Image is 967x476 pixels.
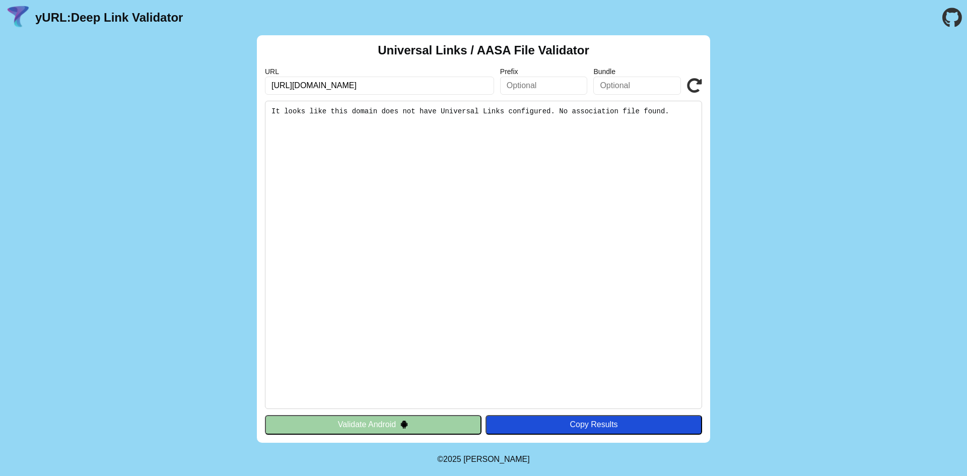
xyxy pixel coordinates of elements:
label: Bundle [593,67,681,76]
a: yURL:Deep Link Validator [35,11,183,25]
a: Michael Ibragimchayev's Personal Site [463,455,530,463]
label: Prefix [500,67,588,76]
label: URL [265,67,494,76]
button: Validate Android [265,415,481,434]
span: 2025 [443,455,461,463]
h2: Universal Links / AASA File Validator [378,43,589,57]
footer: © [437,443,529,476]
img: droidIcon.svg [400,420,408,429]
pre: It looks like this domain does not have Universal Links configured. No association file found. [265,101,702,409]
input: Optional [593,77,681,95]
img: yURL Logo [5,5,31,31]
button: Copy Results [486,415,702,434]
input: Optional [500,77,588,95]
div: Copy Results [491,420,697,429]
input: Required [265,77,494,95]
